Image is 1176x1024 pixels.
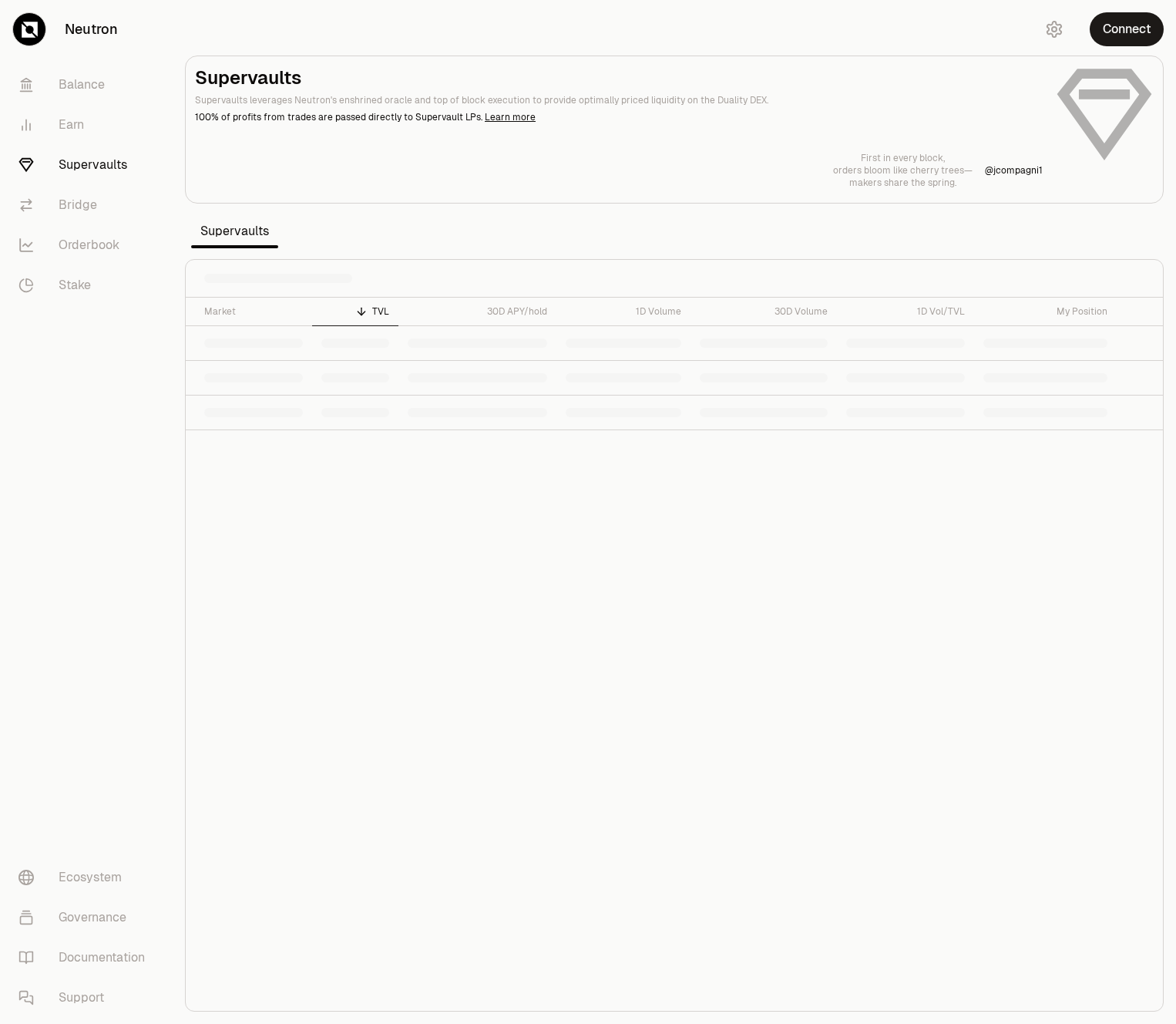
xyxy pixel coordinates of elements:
[6,225,166,265] a: Orderbook
[985,164,1043,177] a: @jcompagni1
[195,110,1043,124] p: 100% of profits from trades are passed directly to Supervault LPs.
[408,305,547,318] div: 30D APY/hold
[6,978,166,1018] a: Support
[833,152,973,164] p: First in every block,
[204,305,303,318] div: Market
[6,898,166,938] a: Governance
[195,93,1043,107] p: Supervaults leverages Neutron's enshrined oracle and top of block execution to provide optimally ...
[485,111,536,123] a: Learn more
[6,265,166,305] a: Stake
[6,185,166,225] a: Bridge
[6,145,166,185] a: Supervaults
[195,66,1043,90] h2: Supervaults
[191,216,278,247] span: Supervaults
[6,105,166,145] a: Earn
[833,152,973,189] a: First in every block,orders bloom like cherry trees—makers share the spring.
[833,164,973,177] p: orders bloom like cherry trees—
[6,938,166,978] a: Documentation
[1090,12,1164,46] button: Connect
[6,857,166,898] a: Ecosystem
[6,65,166,105] a: Balance
[983,305,1107,318] div: My Position
[985,164,1043,177] p: @ jcompagni1
[700,305,828,318] div: 30D Volume
[846,305,966,318] div: 1D Vol/TVL
[833,177,973,189] p: makers share the spring.
[321,305,389,318] div: TVL
[566,305,681,318] div: 1D Volume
